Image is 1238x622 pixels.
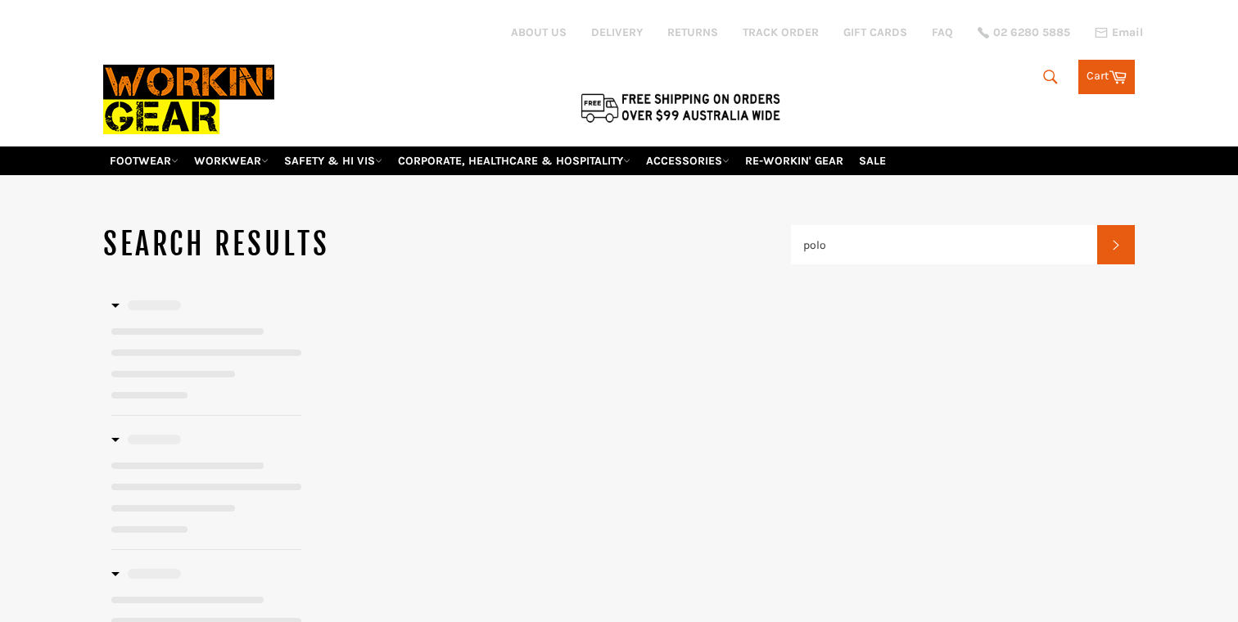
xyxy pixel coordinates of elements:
[511,25,567,40] a: ABOUT US
[743,25,819,40] a: TRACK ORDER
[639,146,736,175] a: ACCESSORIES
[1095,26,1143,39] a: Email
[978,27,1070,38] a: 02 6280 5885
[1112,27,1143,38] span: Email
[739,146,850,175] a: RE-WORKIN' GEAR
[993,27,1070,38] span: 02 6280 5885
[278,146,389,175] a: SAFETY & HI VIS
[852,146,892,175] a: SALE
[1078,60,1135,94] a: Cart
[667,25,718,40] a: RETURNS
[791,225,1097,264] input: Search
[578,90,783,124] img: Flat $9.95 shipping Australia wide
[843,25,907,40] a: GIFT CARDS
[103,53,274,146] img: Workin Gear leaders in Workwear, Safety Boots, PPE, Uniforms. Australia's No.1 in Workwear
[932,25,953,40] a: FAQ
[103,146,185,175] a: FOOTWEAR
[188,146,275,175] a: WORKWEAR
[591,25,643,40] a: DELIVERY
[391,146,637,175] a: CORPORATE, HEALTHCARE & HOSPITALITY
[103,224,791,265] h1: Search results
